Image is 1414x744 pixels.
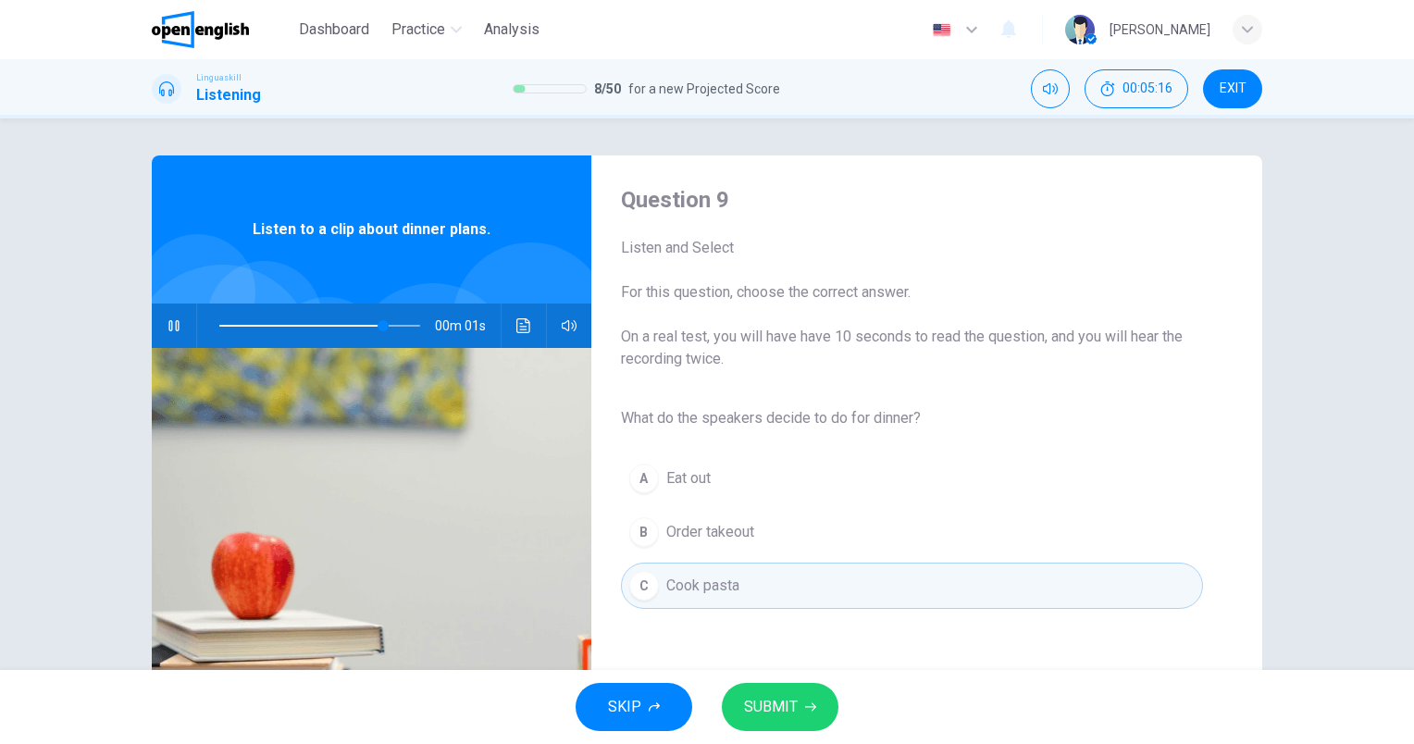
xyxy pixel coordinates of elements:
button: AEat out [621,455,1203,502]
button: SUBMIT [722,683,838,731]
span: Linguaskill [196,71,242,84]
span: Eat out [666,467,711,490]
span: Listen and Select [621,237,1203,259]
div: Hide [1085,69,1188,108]
span: Listen to a clip about dinner plans. [253,218,490,241]
div: Mute [1031,69,1070,108]
button: SKIP [576,683,692,731]
span: SKIP [608,694,641,720]
span: Practice [391,19,445,41]
button: Click to see the audio transcription [509,304,539,348]
span: What do the speakers decide to do for dinner? [621,407,1203,429]
span: Order takeout [666,521,754,543]
h4: Question 9 [621,185,1203,215]
div: B [629,517,659,547]
img: Profile picture [1065,15,1095,44]
a: OpenEnglish logo [152,11,291,48]
span: 00m 01s [435,304,501,348]
span: for a new Projected Score [628,78,780,100]
button: BOrder takeout [621,509,1203,555]
img: OpenEnglish logo [152,11,249,48]
span: SUBMIT [744,694,798,720]
button: Analysis [477,13,547,46]
span: On a real test, you will have have 10 seconds to read the question, and you will hear the recordi... [621,326,1203,370]
span: 00:05:16 [1123,81,1172,96]
span: 8 / 50 [594,78,621,100]
div: A [629,464,659,493]
span: Analysis [484,19,540,41]
div: C [629,571,659,601]
span: EXIT [1220,81,1247,96]
button: Practice [384,13,469,46]
button: Dashboard [291,13,377,46]
button: EXIT [1203,69,1262,108]
span: For this question, choose the correct answer. [621,281,1203,304]
span: Cook pasta [666,575,739,597]
img: en [930,23,953,37]
h1: Listening [196,84,261,106]
span: Dashboard [299,19,369,41]
button: 00:05:16 [1085,69,1188,108]
button: CCook pasta [621,563,1203,609]
div: [PERSON_NAME] [1110,19,1210,41]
